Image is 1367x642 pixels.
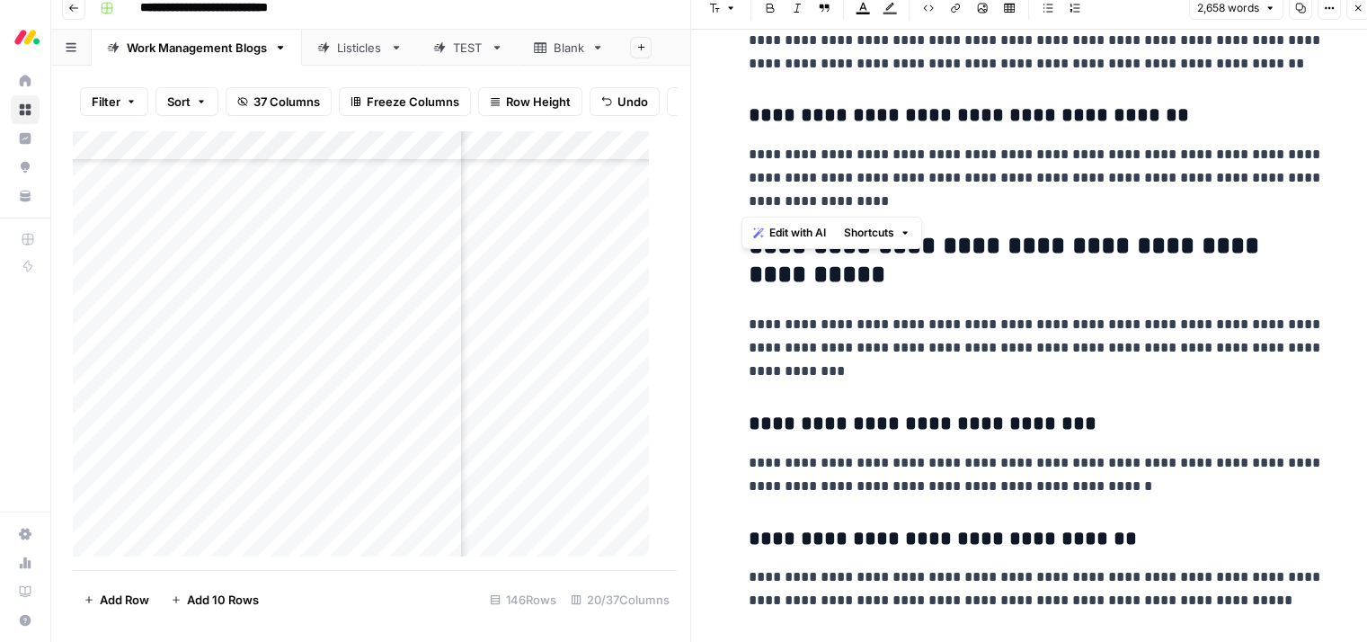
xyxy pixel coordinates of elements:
span: Undo [617,93,648,111]
a: Insights [11,124,40,153]
a: Settings [11,520,40,548]
a: Listicles [302,30,418,66]
span: Row Height [506,93,571,111]
a: TEST [418,30,519,66]
button: Undo [590,87,660,116]
button: Edit with AI [746,221,833,245]
button: Row Height [478,87,582,116]
img: Monday.com Logo [11,21,43,53]
button: Shortcuts [837,221,918,245]
span: Add Row [100,591,149,609]
div: Work Management Blogs [127,39,267,57]
div: TEST [453,39,484,57]
div: 146 Rows [483,585,564,614]
a: Learning Hub [11,577,40,606]
a: Usage [11,548,40,577]
span: Freeze Columns [367,93,459,111]
a: Your Data [11,182,40,210]
button: 37 Columns [226,87,332,116]
a: Blank [519,30,619,66]
div: Blank [554,39,584,57]
div: Listicles [337,39,383,57]
a: Home [11,67,40,95]
span: Shortcuts [844,225,894,241]
a: Browse [11,95,40,124]
span: 37 Columns [253,93,320,111]
span: Edit with AI [769,225,826,241]
span: Sort [167,93,191,111]
button: Workspace: Monday.com [11,14,40,59]
a: Opportunities [11,153,40,182]
span: Add 10 Rows [187,591,259,609]
div: 20/37 Columns [564,585,677,614]
span: Filter [92,93,120,111]
button: Freeze Columns [339,87,471,116]
button: Add Row [73,585,160,614]
button: Filter [80,87,148,116]
button: Add 10 Rows [160,585,270,614]
button: Sort [155,87,218,116]
a: Work Management Blogs [92,30,302,66]
button: Help + Support [11,606,40,635]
